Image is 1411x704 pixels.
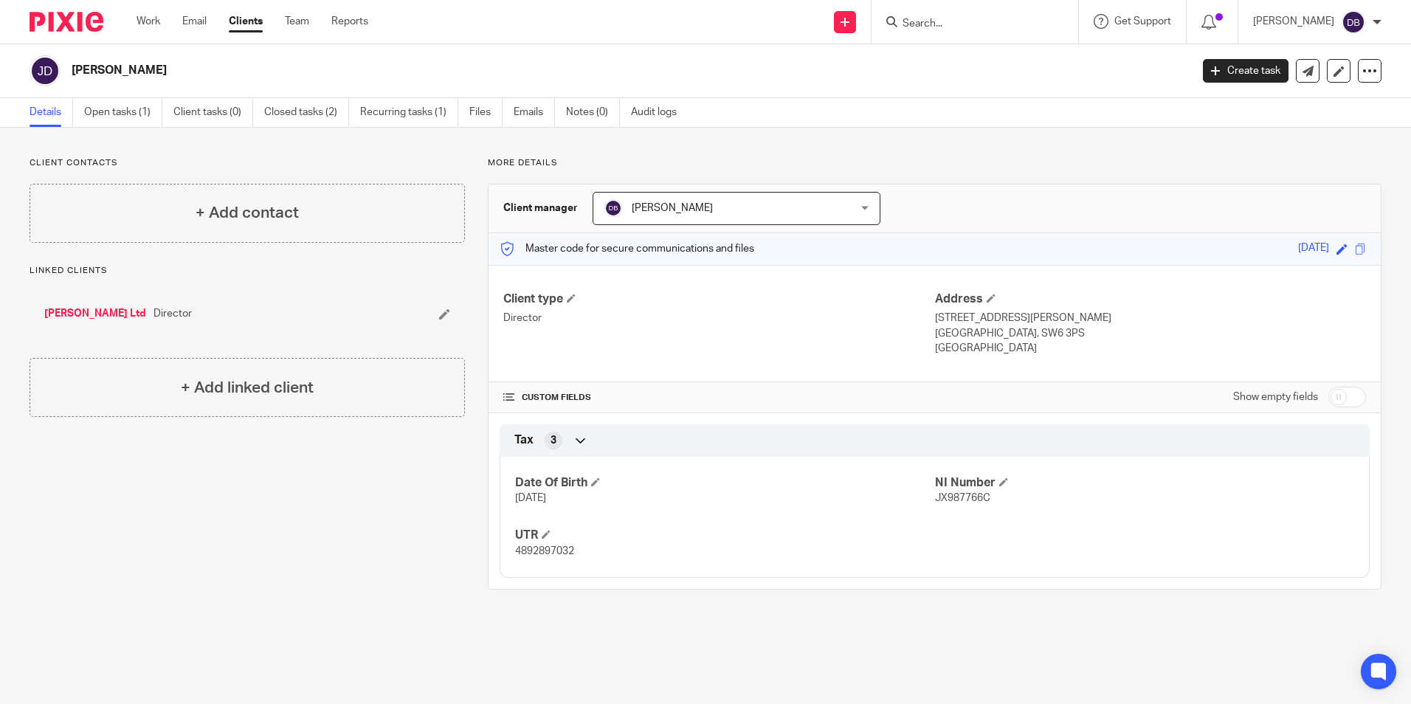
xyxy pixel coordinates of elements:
span: JX987766C [935,493,990,503]
a: Clients [229,14,263,29]
img: svg%3E [1342,10,1365,34]
span: Get Support [1114,16,1171,27]
a: Reports [331,14,368,29]
a: Create task [1203,59,1288,83]
input: Search [901,18,1034,31]
div: [DATE] [1298,241,1329,258]
img: Pixie [30,12,103,32]
a: Client tasks (0) [173,98,253,127]
a: Details [30,98,73,127]
h4: Address [935,291,1366,307]
h4: NI Number [935,475,1354,491]
p: Linked clients [30,265,465,277]
img: svg%3E [604,199,622,217]
a: Open tasks (1) [84,98,162,127]
label: Show empty fields [1233,390,1318,404]
a: Team [285,14,309,29]
span: [DATE] [515,493,546,503]
h2: [PERSON_NAME] [72,63,959,78]
p: [STREET_ADDRESS][PERSON_NAME] [935,311,1366,325]
h4: CUSTOM FIELDS [503,392,934,404]
span: Tax [514,432,534,448]
a: Notes (0) [566,98,620,127]
h4: UTR [515,528,934,543]
span: 4892897032 [515,546,574,556]
a: Files [469,98,503,127]
h4: Date Of Birth [515,475,934,491]
h4: + Add linked client [181,376,314,399]
p: Client contacts [30,157,465,169]
a: Emails [514,98,555,127]
a: Audit logs [631,98,688,127]
img: svg%3E [30,55,61,86]
a: Work [137,14,160,29]
a: Recurring tasks (1) [360,98,458,127]
h4: Client type [503,291,934,307]
a: [PERSON_NAME] Ltd [44,306,146,321]
span: 3 [551,433,556,448]
span: Director [153,306,192,321]
span: [PERSON_NAME] [632,203,713,213]
p: Master code for secure communications and files [500,241,754,256]
p: [GEOGRAPHIC_DATA], SW6 3PS [935,326,1366,341]
p: [GEOGRAPHIC_DATA] [935,341,1366,356]
a: Closed tasks (2) [264,98,349,127]
a: Email [182,14,207,29]
p: More details [488,157,1381,169]
h4: + Add contact [196,201,299,224]
p: Director [503,311,934,325]
h3: Client manager [503,201,578,215]
p: [PERSON_NAME] [1253,14,1334,29]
